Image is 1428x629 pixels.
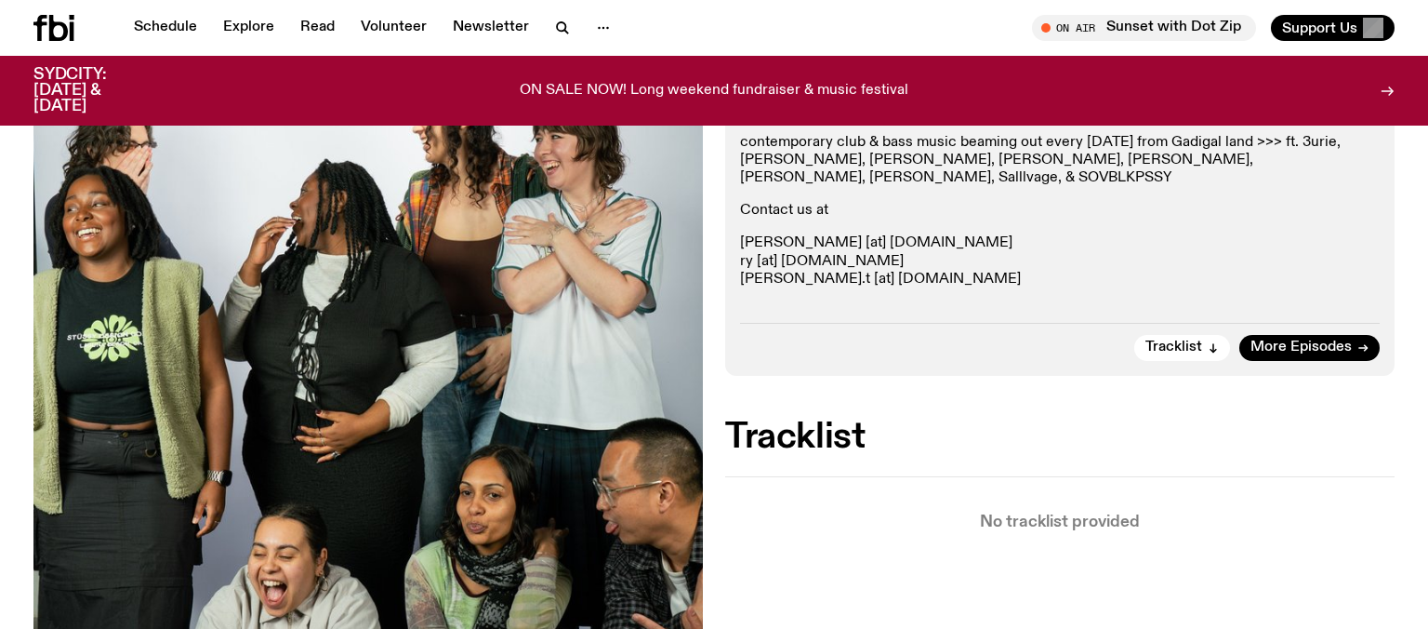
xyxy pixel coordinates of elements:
[1145,341,1202,355] span: Tracklist
[725,515,1395,530] p: No tracklist provided
[350,15,438,41] a: Volunteer
[123,15,208,41] a: Schedule
[1271,15,1395,41] button: Support Us
[740,134,1380,188] p: contemporary club & bass music beaming out every [DATE] from Gadigal land >>> ft. 3urie, [PERSON_...
[1239,335,1380,361] a: More Episodes
[520,83,908,100] p: ON SALE NOW! Long weekend fundraiser & music festival
[740,234,1380,288] p: [PERSON_NAME] [at] [DOMAIN_NAME] ry [at] [DOMAIN_NAME] [PERSON_NAME].t [at] [DOMAIN_NAME]
[1134,335,1230,361] button: Tracklist
[442,15,540,41] a: Newsletter
[289,15,346,41] a: Read
[212,15,285,41] a: Explore
[740,202,1380,220] p: Contact us at
[1032,15,1256,41] button: On AirSunset with Dot Zip
[33,67,152,114] h3: SYDCITY: [DATE] & [DATE]
[1282,20,1357,36] span: Support Us
[1250,341,1352,355] span: More Episodes
[725,421,1395,454] h2: Tracklist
